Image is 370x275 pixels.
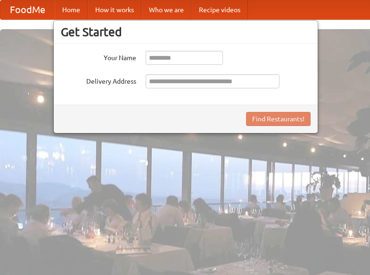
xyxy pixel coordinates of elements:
[191,0,248,19] a: Recipe videos
[246,112,311,126] button: Find Restaurants!
[61,74,136,86] label: Delivery Address
[0,0,55,19] a: FoodMe
[61,51,136,63] label: Your Name
[141,0,191,19] a: Who we are
[61,25,311,39] h3: Get Started
[55,0,88,19] a: Home
[88,0,141,19] a: How it works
